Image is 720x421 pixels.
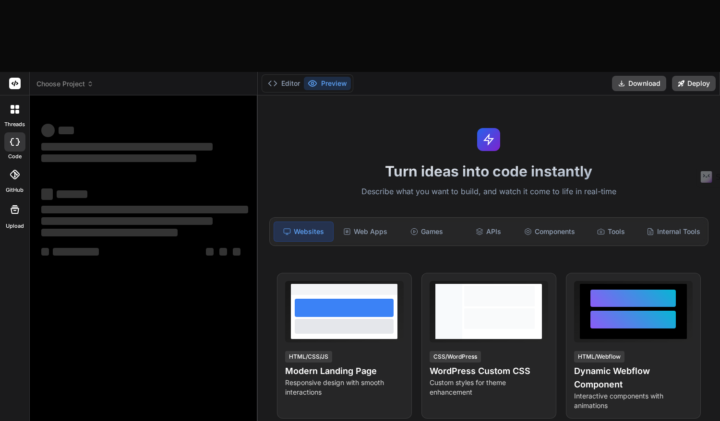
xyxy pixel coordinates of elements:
span: ‌ [53,248,99,256]
h4: Dynamic Webflow Component [574,364,693,391]
span: ‌ [59,127,74,134]
p: Interactive components with animations [574,391,693,410]
p: Describe what you want to build, and watch it come to life in real-time [264,186,714,198]
div: Games [397,222,456,242]
span: ‌ [57,190,87,198]
label: threads [4,120,25,129]
p: Custom styles for theme enhancement [430,378,548,397]
h4: WordPress Custom CSS [430,364,548,378]
div: HTML/CSS/JS [285,351,332,363]
label: Upload [6,222,24,230]
span: ‌ [41,188,53,200]
div: Websites [274,222,334,242]
div: Internal Tools [643,222,704,242]
p: Responsive design with smooth interactions [285,378,404,397]
span: ‌ [233,248,240,256]
span: ‌ [41,154,196,162]
button: Download [612,76,666,91]
span: ‌ [41,229,178,236]
span: ‌ [41,206,248,213]
div: CSS/WordPress [430,351,481,363]
button: Preview [304,77,351,90]
h4: Modern Landing Page [285,364,404,378]
button: Editor [264,77,304,90]
span: ‌ [41,248,49,256]
div: Components [520,222,579,242]
span: ‌ [41,217,213,225]
span: ‌ [219,248,227,256]
div: Web Apps [336,222,395,242]
div: APIs [458,222,518,242]
span: ‌ [206,248,214,256]
div: HTML/Webflow [574,351,624,363]
div: Tools [581,222,641,242]
label: GitHub [6,186,24,194]
span: ‌ [41,124,55,137]
span: Choose Project [36,79,94,89]
span: ‌ [41,143,213,151]
label: code [8,152,22,161]
h1: Turn ideas into code instantly [264,163,714,180]
button: Deploy [672,76,716,91]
